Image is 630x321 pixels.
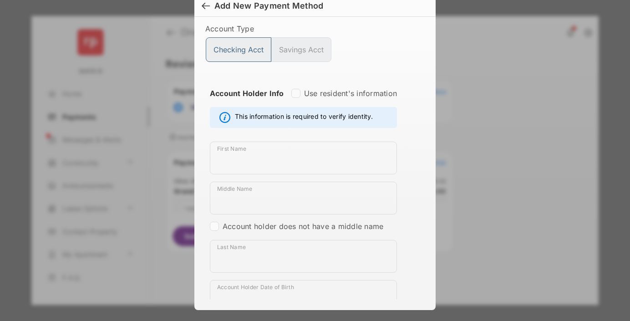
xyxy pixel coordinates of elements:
[304,89,397,98] label: Use resident's information
[205,24,425,33] label: Account Type
[214,1,323,11] div: Add New Payment Method
[271,37,331,62] button: Savings Acct
[235,112,373,123] span: This information is required to verify identity.
[210,89,284,114] strong: Account Holder Info
[206,37,271,62] button: Checking Acct
[223,222,383,231] label: Account holder does not have a middle name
